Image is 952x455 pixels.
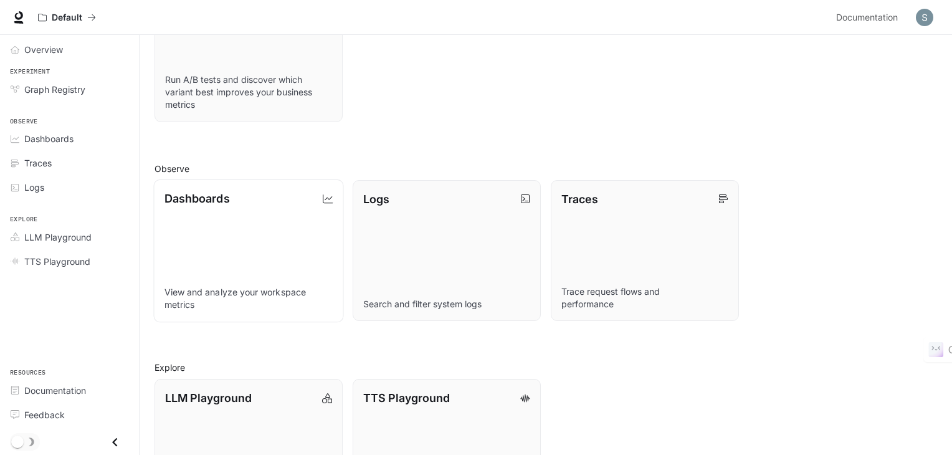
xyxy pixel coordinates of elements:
a: Dashboards [5,128,134,150]
span: Dark mode toggle [11,434,24,448]
a: Overview [5,39,134,60]
a: Logs [5,176,134,198]
span: Graph Registry [24,83,85,96]
img: User avatar [916,9,933,26]
a: TracesTrace request flows and performance [551,180,739,322]
span: Traces [24,156,52,170]
span: TTS Playground [24,255,90,268]
a: Graph Registry [5,79,134,100]
a: LogsSearch and filter system logs [353,180,541,322]
a: TTS Playground [5,251,134,272]
a: DashboardsView and analyze your workspace metrics [153,179,343,322]
h2: Observe [155,162,937,175]
p: Default [52,12,82,23]
p: Search and filter system logs [363,298,530,310]
a: Traces [5,152,134,174]
button: Close drawer [101,429,129,455]
p: Traces [561,191,598,208]
p: Run A/B tests and discover which variant best improves your business metrics [165,74,332,111]
button: User avatar [912,5,937,30]
button: All workspaces [32,5,102,30]
a: Documentation [5,380,134,401]
p: Trace request flows and performance [561,285,728,310]
p: LLM Playground [165,390,252,406]
span: Overview [24,43,63,56]
p: Dashboards [164,190,230,207]
p: TTS Playground [363,390,450,406]
span: LLM Playground [24,231,92,244]
a: Feedback [5,404,134,426]
h2: Explore [155,361,937,374]
span: Feedback [24,408,65,421]
span: Documentation [836,10,898,26]
p: View and analyze your workspace metrics [164,286,333,311]
span: Dashboards [24,132,74,145]
span: Documentation [24,384,86,397]
a: Documentation [831,5,907,30]
p: Logs [363,191,389,208]
span: Logs [24,181,44,194]
a: LLM Playground [5,226,134,248]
